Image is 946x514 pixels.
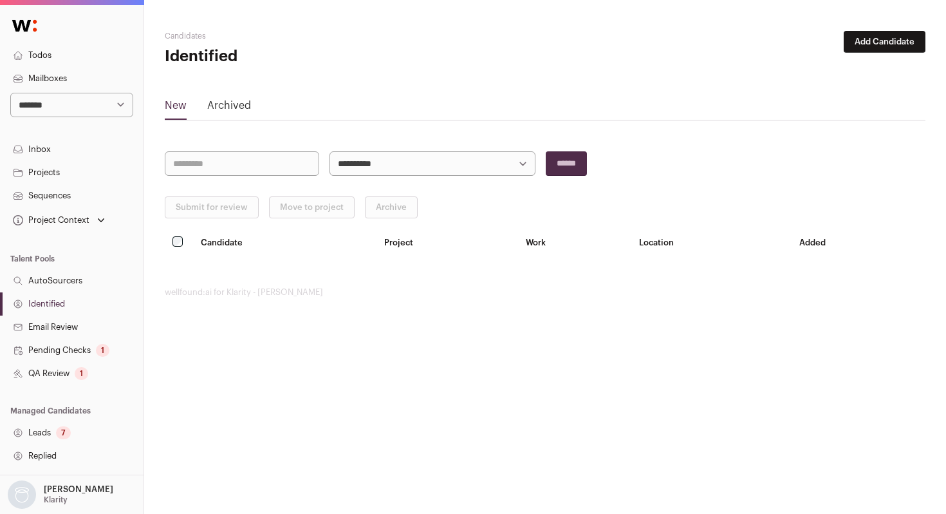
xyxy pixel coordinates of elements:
a: New [165,98,187,119]
button: Add Candidate [844,31,925,53]
th: Work [518,229,631,256]
th: Project [376,229,519,256]
img: Wellfound [5,13,44,39]
p: Klarity [44,495,68,505]
div: 1 [75,367,88,380]
button: Open dropdown [5,481,116,509]
h1: Identified [165,46,418,67]
div: 7 [56,426,71,439]
th: Location [631,229,792,256]
h2: Candidates [165,31,418,41]
button: Open dropdown [10,211,107,229]
a: Archived [207,98,251,119]
p: [PERSON_NAME] [44,484,113,495]
img: nopic.png [8,481,36,509]
footer: wellfound:ai for Klarity - [PERSON_NAME] [165,287,925,298]
th: Added [792,229,925,256]
div: 1 [96,344,109,357]
th: Candidate [193,229,376,256]
div: Project Context [10,215,89,225]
